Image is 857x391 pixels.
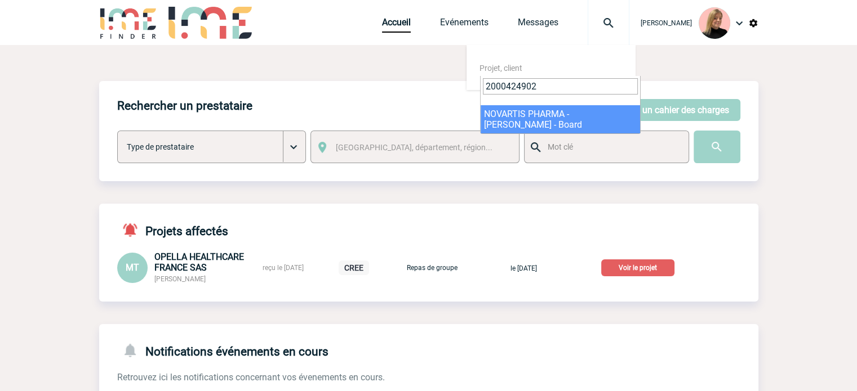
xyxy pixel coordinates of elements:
[117,372,385,383] span: Retrouvez ici les notifications concernant vos évenements en cours.
[601,262,679,272] a: Voir le projet
[382,17,411,33] a: Accueil
[336,143,492,152] span: [GEOGRAPHIC_DATA], département, région...
[122,342,145,358] img: notifications-24-px-g.png
[481,105,640,133] li: NOVARTIS PHARMA - [PERSON_NAME] - Board
[117,222,228,238] h4: Projets affectés
[122,222,145,238] img: notifications-active-24-px-r.png
[117,99,252,113] h4: Rechercher un prestataire
[510,264,537,272] span: le [DATE]
[479,64,522,73] span: Projet, client
[154,251,244,273] span: OPELLA HEALTHCARE FRANCE SAS
[263,264,304,272] span: reçu le [DATE]
[694,131,740,163] input: Submit
[518,17,558,33] a: Messages
[339,260,369,275] p: CREE
[404,264,460,272] p: Repas de groupe
[601,259,674,276] p: Voir le projet
[699,7,730,39] img: 131233-0.png
[117,342,328,358] h4: Notifications événements en cours
[440,17,489,33] a: Evénements
[154,275,206,283] span: [PERSON_NAME]
[545,140,678,154] input: Mot clé
[641,19,692,27] span: [PERSON_NAME]
[126,262,139,273] span: MT
[99,7,158,39] img: IME-Finder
